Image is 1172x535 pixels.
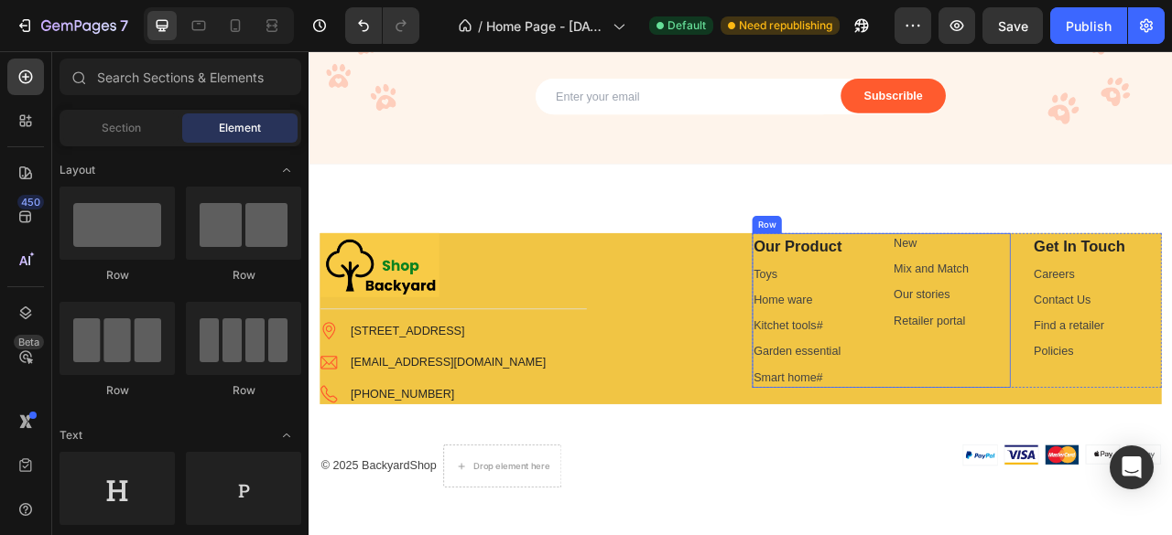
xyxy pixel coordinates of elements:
[309,51,1172,535] iframe: Design area
[744,236,774,251] a: New
[922,341,1012,357] a: Find a retailer
[566,275,596,291] a: Toys
[982,7,1043,44] button: Save
[1040,500,1085,526] img: Alt Image
[186,382,301,399] div: Row
[209,520,306,535] div: Drop element here
[345,7,419,44] div: Undo/Redo
[60,427,82,444] span: Text
[744,302,816,317] a: Our stories
[922,275,974,291] a: Careers
[566,404,713,426] p: Smart home
[884,500,928,527] img: Alt Image
[219,120,261,136] span: Element
[486,16,605,36] span: Home Page - [DATE] 16:19:09
[566,374,677,390] a: Garden essential
[60,59,301,95] input: Search Sections & Elements
[739,17,832,34] span: Need republishing
[120,15,128,37] p: 7
[936,500,981,527] img: Alt Image
[60,382,175,399] div: Row
[566,338,713,360] p: Kitchet tools#
[744,335,836,350] a: Retailer portal
[60,162,95,178] span: Layout
[744,269,840,284] a: Mix and Match
[566,233,713,262] p: Our Product
[272,155,301,185] span: Toggle open
[186,267,301,284] div: Row
[14,335,44,349] div: Beta
[646,407,654,423] a: #
[17,195,44,209] div: 450
[568,212,598,229] div: Row
[922,233,1083,262] p: Get In Touch
[1110,445,1154,489] div: Open Intercom Messenger
[478,16,483,36] span: /
[998,18,1028,34] span: Save
[667,17,706,34] span: Default
[60,267,175,284] div: Row
[1050,7,1127,44] button: Publish
[102,120,141,136] span: Section
[566,308,641,324] a: Home ware
[1066,16,1112,36] div: Publish
[7,7,136,44] button: 7
[272,421,301,450] span: Toggle open
[831,500,876,528] img: Alt Image
[988,500,1033,526] img: Alt Image
[922,308,994,324] a: Contact Us
[922,374,972,390] a: Policies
